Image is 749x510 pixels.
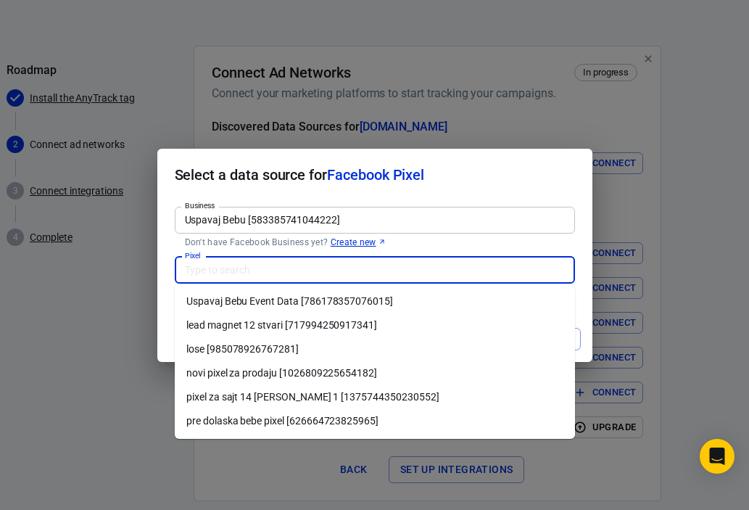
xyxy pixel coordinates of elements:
h2: Select a data source for [157,149,592,201]
li: pixel za sajt 14 [PERSON_NAME] 1 [1375744350230552] [175,385,575,409]
li: Uspavaj Bebu Event Data [786178357076015] [175,289,575,313]
span: Facebook Pixel [327,166,424,184]
a: Create new [331,237,386,248]
li: lose [985078926767281] [175,337,575,361]
div: Open Intercom Messenger [700,439,734,474]
label: Pixel [185,250,201,261]
p: Don't have Facebook Business yet? [185,237,565,248]
input: Type to search [179,261,568,279]
input: Type to search [179,211,568,229]
li: pre dolaska bebe pixel [626664723825965] [175,409,575,433]
li: novi pixel za prodaju [1026809225654182] [175,361,575,385]
li: lead magnet 12 stvari [717994250917341] [175,313,575,337]
label: Business [185,200,215,211]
